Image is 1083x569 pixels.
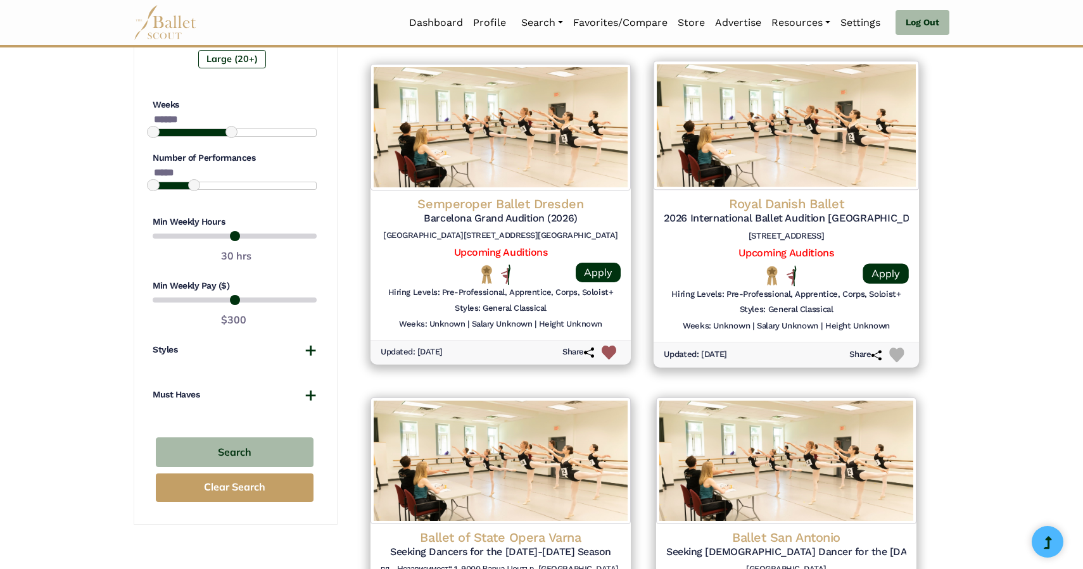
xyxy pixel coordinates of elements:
[896,10,949,35] a: Log Out
[664,350,727,361] h6: Updated: [DATE]
[472,319,532,330] h6: Salary Unknown
[683,321,750,332] h6: Weeks: Unknown
[381,196,621,212] h4: Semperoper Ballet Dresden
[501,265,510,285] img: All
[656,397,916,524] img: Logo
[153,344,177,356] h4: Styles
[535,319,536,330] h6: |
[863,263,908,284] a: Apply
[664,212,909,225] h5: 2026 International Ballet Audition [GEOGRAPHIC_DATA]
[153,152,317,165] h4: Number of Performances
[381,212,621,225] h5: Barcelona Grand Audition (2026)
[388,287,613,298] h6: Hiring Levels: Pre-Professional, Apprentice, Corps, Soloist+
[455,303,547,314] h6: Styles: General Classical
[381,529,621,546] h4: Ballet of State Opera Varna
[568,9,673,36] a: Favorites/Compare
[153,389,317,401] button: Must Haves
[467,319,469,330] h6: |
[562,347,594,358] h6: Share
[153,99,317,111] h4: Weeks
[664,231,909,242] h6: [STREET_ADDRESS]
[821,321,823,332] h6: |
[766,9,835,36] a: Resources
[153,280,317,292] h4: Min Weekly Pay ($)
[576,263,621,282] a: Apply
[673,9,710,36] a: Store
[381,546,621,559] h5: Seeking Dancers for the [DATE]-[DATE] Season
[156,437,313,467] button: Search
[740,305,833,316] h6: Styles: General Classical
[381,347,443,358] h6: Updated: [DATE]
[516,9,568,36] a: Search
[666,546,906,559] h5: Seeking [DEMOGRAPHIC_DATA] Dancer for the [DATE]-[DATE] Season
[764,266,780,286] img: National
[671,289,901,299] h6: Hiring Levels: Pre-Professional, Apprentice, Corps, Soloist+
[153,344,317,356] button: Styles
[404,9,468,36] a: Dashboard
[738,247,833,259] a: Upcoming Auditions
[153,389,199,401] h4: Must Haves
[654,61,919,191] img: Logo
[468,9,511,36] a: Profile
[889,348,904,363] img: Heart
[370,397,631,524] img: Logo
[370,64,631,191] img: Logo
[221,312,246,328] output: $300
[454,246,547,258] a: Upcoming Auditions
[198,50,266,68] label: Large (20+)
[664,196,909,213] h4: Royal Danish Ballet
[666,529,906,546] h4: Ballet San Antonio
[156,473,313,502] button: Clear Search
[787,265,796,286] img: All
[835,9,885,36] a: Settings
[221,248,251,265] output: 30 hrs
[757,321,818,332] h6: Salary Unknown
[479,265,495,284] img: National
[602,346,616,360] img: Heart
[825,321,890,332] h6: Height Unknown
[710,9,766,36] a: Advertise
[153,216,317,228] h4: Min Weekly Hours
[849,350,882,361] h6: Share
[399,319,465,330] h6: Weeks: Unknown
[752,321,754,332] h6: |
[539,319,602,330] h6: Height Unknown
[381,230,621,241] h6: [GEOGRAPHIC_DATA][STREET_ADDRESS][GEOGRAPHIC_DATA]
